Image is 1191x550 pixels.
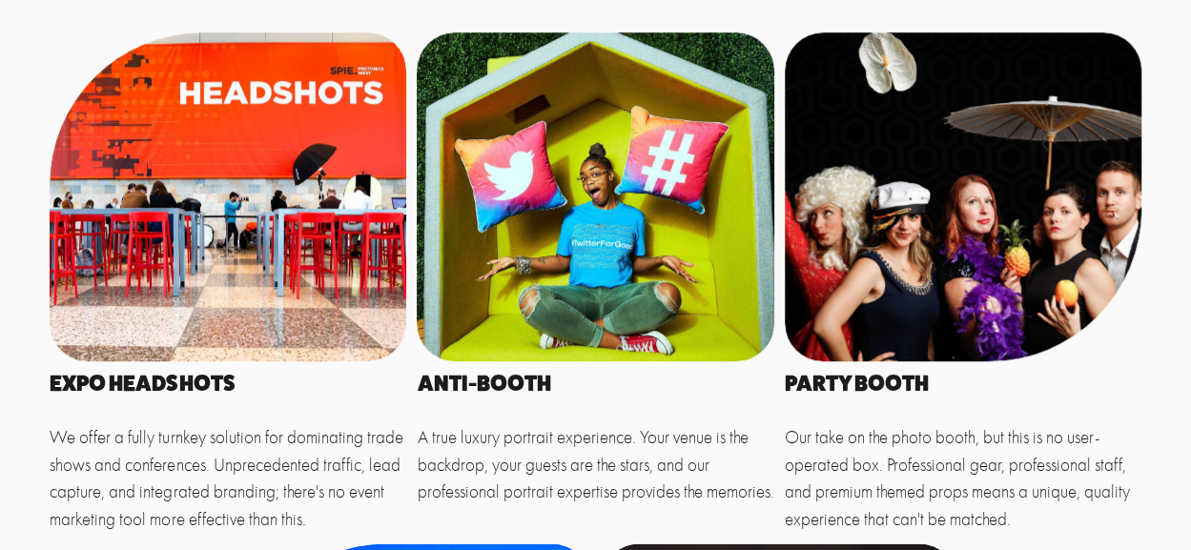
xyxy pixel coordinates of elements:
h4: Anti-Booth [417,372,773,394]
p: A true luxury portrait experience. Your venue is the backdrop, your guests are the stars, and our... [417,424,773,506]
h4: EXPO Headshots [50,372,406,394]
h4: Party Booth [785,372,1141,394]
p: Our take on the photo booth, but this is no user-operated box. Professional gear, professional st... [785,424,1141,533]
p: We offer a fully turnkey solution for dominating trade shows and conferences. Unprecedented traff... [50,424,406,533]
